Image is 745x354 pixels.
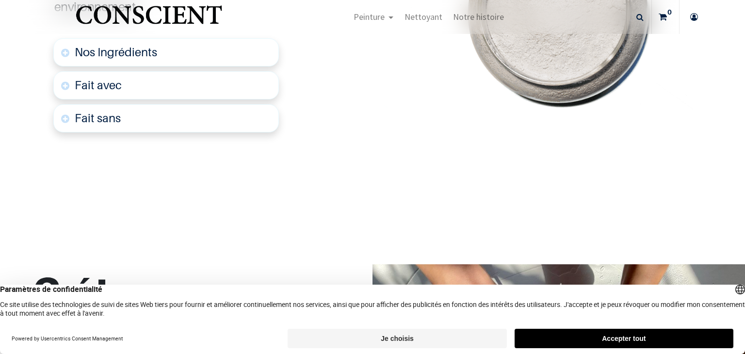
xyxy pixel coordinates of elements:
[75,45,157,59] span: Nos Ingrédients
[665,7,674,17] sup: 0
[453,11,504,22] span: Notre histoire
[75,111,121,125] font: Fait sans
[8,8,37,37] button: Open chat widget
[75,78,122,92] font: Fait avec
[405,11,442,22] span: Nettoyant
[354,11,385,22] span: Peinture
